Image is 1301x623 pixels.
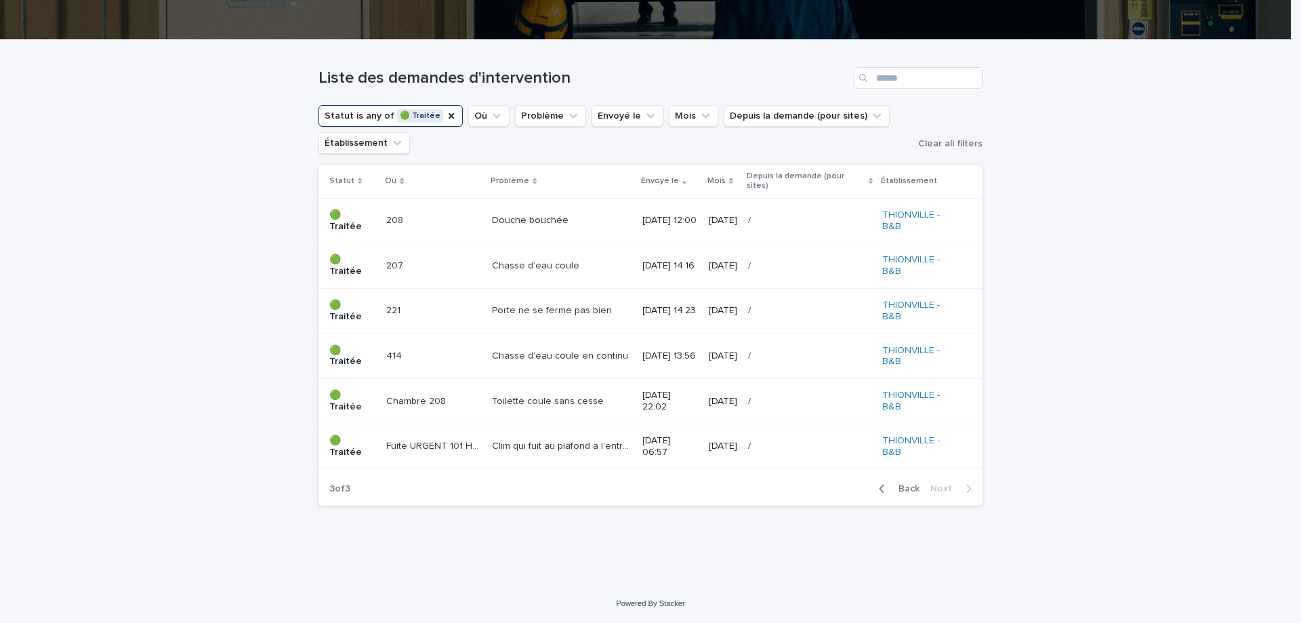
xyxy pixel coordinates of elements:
[641,174,679,188] p: Envoyé le
[318,334,983,379] tr: 🟢 Traitée414414 Chasse d’eau coule en continuChasse d’eau coule en continu [DATE] 13:56[DATE]// T...
[709,305,737,317] p: [DATE]
[592,105,663,127] button: Envoyé le
[386,258,406,272] p: 207
[913,134,983,154] button: Clear all filters
[724,105,890,127] button: Depuis la demande (pour sites)
[329,390,375,413] p: 🟢 Traitée
[318,243,983,289] tr: 🟢 Traitée207207 Chasse d’eau couleChasse d’eau coule [DATE] 14:16[DATE]// THIONVILLE - B&B
[492,258,582,272] p: Chasse d’eau coule
[385,174,396,188] p: Où
[492,393,606,407] p: Toilette coule sans cesse
[882,300,961,323] a: THIONVILLE - B&B
[386,393,449,407] p: Chambre 208
[329,254,375,277] p: 🟢 Traitée
[329,345,375,368] p: 🟢 Traitée
[386,302,403,317] p: 221
[492,212,571,226] p: Douche bouchée
[616,599,684,607] a: Powered By Stacker
[318,68,848,88] h1: Liste des demandes d'intervention
[492,348,631,362] p: Chasse d’eau coule en continu
[318,105,463,127] button: Statut
[642,350,698,362] p: [DATE] 13:56
[882,254,961,277] a: THIONVILLE - B&B
[318,288,983,334] tr: 🟢 Traitée221221 Porte ne se ferme pas bienPorte ne se ferme pas bien [DATE] 14:23[DATE]// THIONVI...
[491,174,529,188] p: Problème
[669,105,718,127] button: Mois
[318,473,361,506] p: 3 of 3
[882,390,961,413] a: THIONVILLE - B&B
[882,209,961,233] a: THIONVILLE - B&B
[318,198,983,243] tr: 🟢 Traitée208208 Douche bouchéeDouche bouchée [DATE] 12:00[DATE]// THIONVILLE - B&B
[709,260,737,272] p: [DATE]
[748,438,753,452] p: /
[318,132,410,154] button: Établissement
[329,174,354,188] p: Statut
[642,305,698,317] p: [DATE] 14:23
[492,302,615,317] p: Porte ne se ferme pas bien
[747,169,865,194] p: Depuis la demande (pour sites)
[468,105,510,127] button: Où
[386,212,406,226] p: 208
[930,484,960,494] span: Next
[642,215,698,226] p: [DATE] 12:00
[918,139,983,148] span: Clear all filters
[642,390,698,413] p: [DATE] 22:02
[868,483,925,495] button: Back
[386,348,405,362] p: 414
[329,209,375,233] p: 🟢 Traitée
[748,258,753,272] p: /
[318,424,983,469] tr: 🟢 TraitéeFuite URGENT 101 HÔTEL COMPLETFuite URGENT 101 HÔTEL COMPLET Clim qui fuit au plafond a ...
[882,435,961,458] a: THIONVILLE - B&B
[882,345,961,368] a: THIONVILLE - B&B
[709,350,737,362] p: [DATE]
[515,105,586,127] button: Problème
[492,438,634,452] p: Clim qui fuit au plafond a l’entrée
[854,67,983,89] input: Search
[748,302,753,317] p: /
[925,483,983,495] button: Next
[707,174,726,188] p: Mois
[329,300,375,323] p: 🟢 Traitée
[386,438,484,452] p: Fuite URGENT 101 HÔTEL COMPLET
[748,212,753,226] p: /
[890,484,920,494] span: Back
[642,260,698,272] p: [DATE] 14:16
[709,396,737,407] p: [DATE]
[748,348,753,362] p: /
[329,435,375,458] p: 🟢 Traitée
[642,435,698,458] p: [DATE] 06:57
[709,215,737,226] p: [DATE]
[748,393,753,407] p: /
[318,379,983,424] tr: 🟢 TraitéeChambre 208Chambre 208 Toilette coule sans cesseToilette coule sans cesse [DATE] 22:02[D...
[709,441,737,452] p: [DATE]
[881,174,937,188] p: Établissement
